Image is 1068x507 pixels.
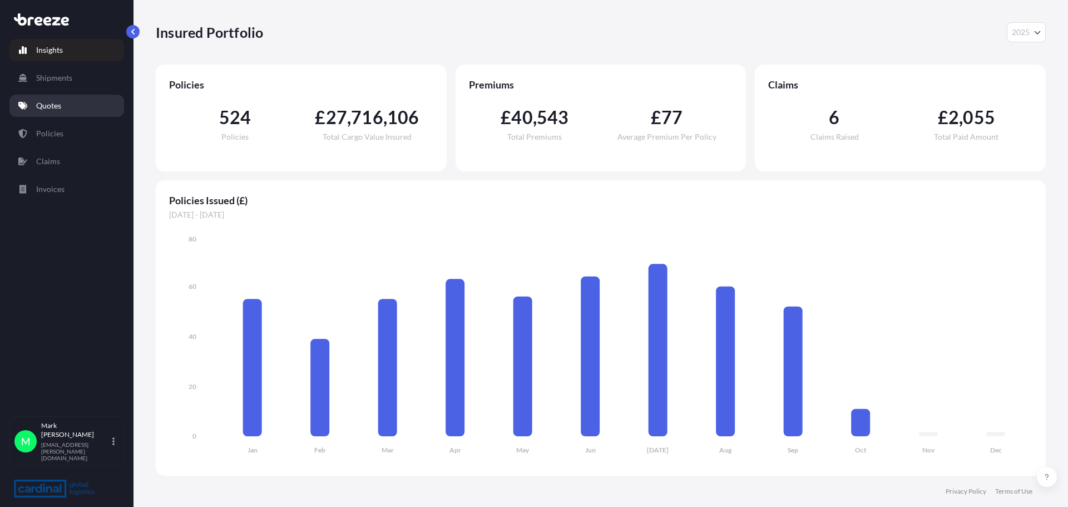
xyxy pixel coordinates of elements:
[36,100,61,111] p: Quotes
[383,109,387,126] span: ,
[41,421,110,439] p: Mark [PERSON_NAME]
[516,446,530,454] tspan: May
[449,446,461,454] tspan: Apr
[810,133,859,141] span: Claims Raised
[156,23,263,41] p: Insured Portfolio
[938,109,948,126] span: £
[323,133,412,141] span: Total Cargo Value Insured
[351,109,383,126] span: 716
[9,67,124,89] a: Shipments
[661,109,683,126] span: 77
[221,133,249,141] span: Policies
[9,122,124,145] a: Policies
[1012,27,1030,38] span: 2025
[21,436,31,447] span: M
[36,156,60,167] p: Claims
[511,109,532,126] span: 40
[948,109,959,126] span: 2
[469,78,733,91] span: Premiums
[934,133,998,141] span: Total Paid Amount
[314,446,325,454] tspan: Feb
[14,480,95,498] img: organization-logo
[788,446,798,454] tspan: Sep
[855,446,867,454] tspan: Oct
[382,446,394,454] tspan: Mar
[248,446,258,454] tspan: Jan
[9,178,124,200] a: Invoices
[326,109,347,126] span: 27
[169,194,1032,207] span: Policies Issued (£)
[651,109,661,126] span: £
[1007,22,1046,42] button: Year Selector
[829,109,839,126] span: 6
[533,109,537,126] span: ,
[36,184,65,195] p: Invoices
[192,432,196,440] tspan: 0
[387,109,419,126] span: 106
[995,487,1032,496] a: Terms of Use
[189,282,196,291] tspan: 60
[36,45,63,56] p: Insights
[169,78,433,91] span: Policies
[963,109,995,126] span: 055
[36,72,72,83] p: Shipments
[959,109,963,126] span: ,
[347,109,351,126] span: ,
[501,109,511,126] span: £
[189,235,196,243] tspan: 80
[537,109,569,126] span: 543
[315,109,325,126] span: £
[9,95,124,117] a: Quotes
[189,332,196,341] tspan: 40
[9,39,124,61] a: Insights
[36,128,63,139] p: Policies
[41,441,110,461] p: [EMAIL_ADDRESS][PERSON_NAME][DOMAIN_NAME]
[719,446,732,454] tspan: Aug
[922,446,935,454] tspan: Nov
[768,78,1032,91] span: Claims
[169,209,1032,220] span: [DATE] - [DATE]
[647,446,669,454] tspan: [DATE]
[189,382,196,391] tspan: 20
[617,133,716,141] span: Average Premium Per Policy
[507,133,562,141] span: Total Premiums
[219,109,251,126] span: 524
[585,446,596,454] tspan: Jun
[9,150,124,173] a: Claims
[990,446,1002,454] tspan: Dec
[946,487,986,496] a: Privacy Policy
